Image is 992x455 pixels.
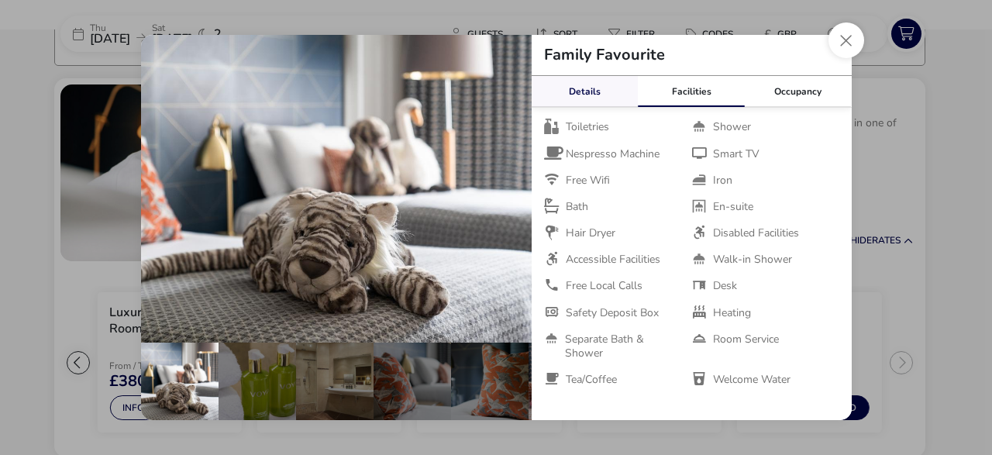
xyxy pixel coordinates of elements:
button: Close dialog [828,22,864,58]
div: Occupancy [745,76,852,107]
span: Welcome Water [713,373,790,387]
span: En-suite [713,200,753,214]
span: Free Wifi [566,174,610,188]
span: Free Local Calls [566,279,642,293]
span: Smart TV [713,147,759,161]
span: Nespresso Machine [566,147,660,161]
span: Hair Dryer [566,226,615,240]
span: Desk [713,279,737,293]
span: Room Service [713,333,779,346]
span: Disabled Facilities [713,226,799,240]
div: Facilities [638,76,745,107]
span: Tea/Coffee [566,373,617,387]
span: Heating [713,306,751,320]
h2: Family Favourite [532,47,677,63]
span: Safety Deposit Box [566,306,659,320]
span: Separate Bath & Shower [565,333,679,360]
span: Walk-in Shower [713,253,792,267]
span: Shower [713,120,751,134]
span: Accessible Facilities [566,253,660,267]
span: Toiletries [566,120,609,134]
span: Bath [566,200,588,214]
div: details [141,35,852,419]
img: 8a72083e188a9e677f8329517ed1b02b8fc4843cfca6cf4a87e53ac4c113ece7 [141,35,532,342]
div: Details [532,76,639,107]
span: Iron [713,174,732,188]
